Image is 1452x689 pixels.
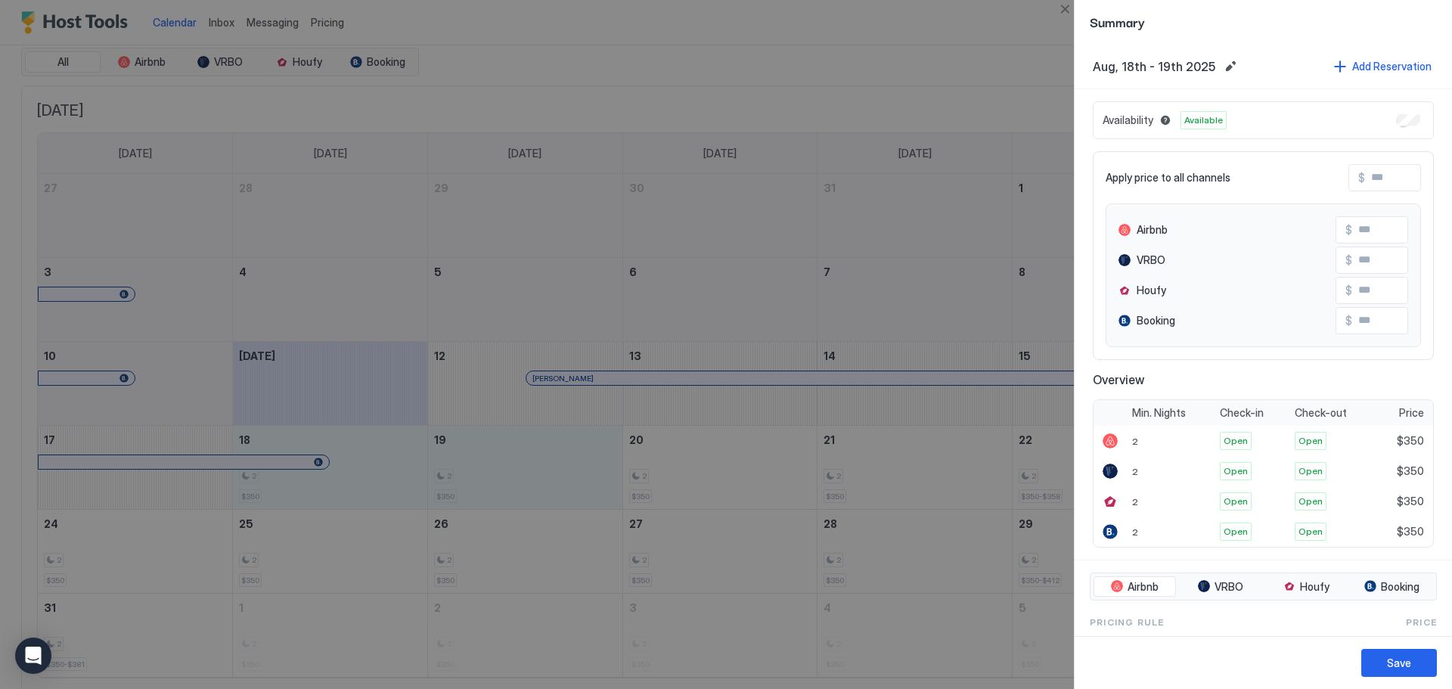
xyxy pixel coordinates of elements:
span: Open [1298,495,1323,508]
span: Price [1406,616,1437,629]
span: $ [1345,314,1352,327]
button: Houfy [1265,576,1348,597]
span: Open [1298,434,1323,448]
span: Availability [1103,113,1153,127]
span: Check-in [1220,406,1264,420]
span: Open [1224,464,1248,478]
button: Booking [1351,576,1433,597]
span: 2 [1132,526,1138,538]
span: $ [1345,223,1352,237]
button: Save [1361,649,1437,677]
span: Open [1224,495,1248,508]
span: $ [1345,253,1352,267]
span: Booking [1137,314,1175,327]
span: $350 [1397,464,1424,478]
span: Min. Nights [1132,406,1186,420]
div: Save [1387,655,1411,671]
span: $ [1345,284,1352,297]
span: Summary [1090,12,1437,31]
div: Add Reservation [1352,58,1432,74]
span: $ [1358,171,1365,185]
span: Open [1298,464,1323,478]
button: Add Reservation [1332,56,1434,76]
span: 2 [1132,466,1138,477]
span: Open [1224,434,1248,448]
span: Check-out [1295,406,1347,420]
button: Blocked dates override all pricing rules and remain unavailable until manually unblocked [1156,111,1174,129]
button: Edit date range [1221,57,1239,76]
span: Booking [1381,580,1419,594]
span: Open [1224,525,1248,538]
span: Price [1399,406,1424,420]
span: Open [1298,525,1323,538]
span: Houfy [1300,580,1329,594]
button: Airbnb [1094,576,1176,597]
span: 2 [1132,436,1138,447]
span: Pricing Rule [1090,616,1164,629]
button: VRBO [1179,576,1261,597]
span: $350 [1397,525,1424,538]
span: 2 [1132,496,1138,507]
span: VRBO [1215,580,1243,594]
span: $350 [1397,434,1424,448]
span: $350 [1397,495,1424,508]
div: tab-group [1090,573,1437,601]
span: Overview [1093,372,1434,387]
span: Airbnb [1128,580,1159,594]
span: Aug, 18th - 19th 2025 [1093,59,1215,74]
span: VRBO [1137,253,1165,267]
span: Airbnb [1137,223,1168,237]
div: Open Intercom Messenger [15,638,51,674]
span: Houfy [1137,284,1166,297]
span: Apply price to all channels [1106,171,1230,185]
span: Available [1184,113,1223,127]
